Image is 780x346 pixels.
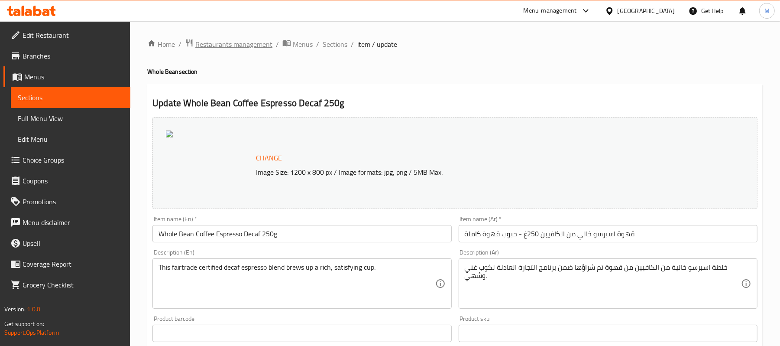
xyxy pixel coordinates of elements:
span: Sections [18,92,123,103]
a: Edit Menu [11,129,130,150]
a: Sections [11,87,130,108]
span: Change [256,152,282,164]
input: Please enter product barcode [152,325,451,342]
div: [GEOGRAPHIC_DATA] [618,6,675,16]
a: Promotions [3,191,130,212]
a: Menus [3,66,130,87]
a: Menu disclaimer [3,212,130,233]
a: Sections [323,39,347,49]
div: Menu-management [524,6,577,16]
span: Promotions [23,196,123,207]
li: / [276,39,279,49]
a: Choice Groups [3,150,130,170]
span: Menus [24,72,123,82]
span: Upsell [23,238,123,248]
a: Full Menu View [11,108,130,129]
span: M [764,6,770,16]
a: Edit Restaurant [3,25,130,46]
img: 19AC881E9448E47AF67763C734DF1291 [166,131,173,137]
h2: Update Whole Bean Coffee Espresso Decaf 250g [152,97,757,110]
a: Home [147,39,175,49]
a: Grocery Checklist [3,274,130,295]
li: / [178,39,181,49]
a: Restaurants management [185,39,272,50]
textarea: This fairtrade certified decaf espresso blend brews up a rich, satisfying cup. [159,263,435,304]
a: Branches [3,46,130,66]
span: Grocery Checklist [23,280,123,290]
span: Menus [293,39,313,49]
input: Enter name En [152,225,451,242]
span: Edit Menu [18,134,123,144]
span: Restaurants management [195,39,272,49]
li: / [316,39,319,49]
span: 1.0.0 [27,304,40,315]
span: Get support on: [4,318,44,330]
a: Support.OpsPlatform [4,327,59,338]
li: / [351,39,354,49]
a: Coverage Report [3,254,130,274]
nav: breadcrumb [147,39,763,50]
span: Branches [23,51,123,61]
input: Enter name Ar [459,225,757,242]
span: Choice Groups [23,155,123,165]
a: Upsell [3,233,130,254]
span: Coupons [23,176,123,186]
span: Coverage Report [23,259,123,269]
span: item / update [357,39,397,49]
h4: Whole Bean section [147,67,763,76]
span: Edit Restaurant [23,30,123,40]
a: Menus [282,39,313,50]
p: Image Size: 1200 x 800 px / Image formats: jpg, png / 5MB Max. [252,167,686,177]
input: Please enter product sku [459,325,757,342]
span: Version: [4,304,26,315]
button: Change [252,149,285,167]
span: Menu disclaimer [23,217,123,228]
a: Coupons [3,170,130,191]
textarea: خلطة اسبرسو خالية من الكافيين من قهوة تم شراؤها ضمن برنامج التجارة العادلة لكوب غني وشهي. [465,263,741,304]
span: Full Menu View [18,113,123,124]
